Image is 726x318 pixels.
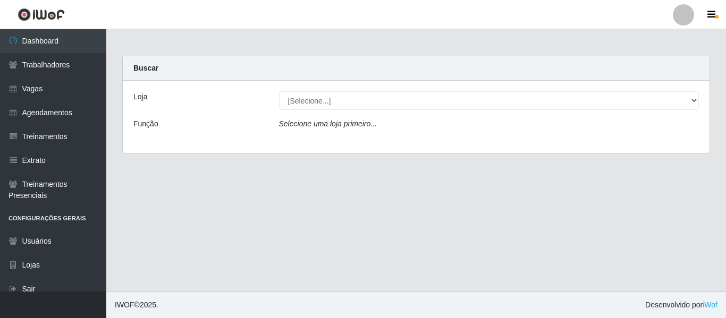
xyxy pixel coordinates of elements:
span: © 2025 . [115,299,158,311]
a: iWof [703,300,717,309]
img: CoreUI Logo [18,8,65,21]
span: Desenvolvido por [645,299,717,311]
label: Loja [133,91,147,102]
strong: Buscar [133,64,158,72]
i: Selecione uma loja primeiro... [279,119,377,128]
span: IWOF [115,300,134,309]
label: Função [133,118,158,130]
